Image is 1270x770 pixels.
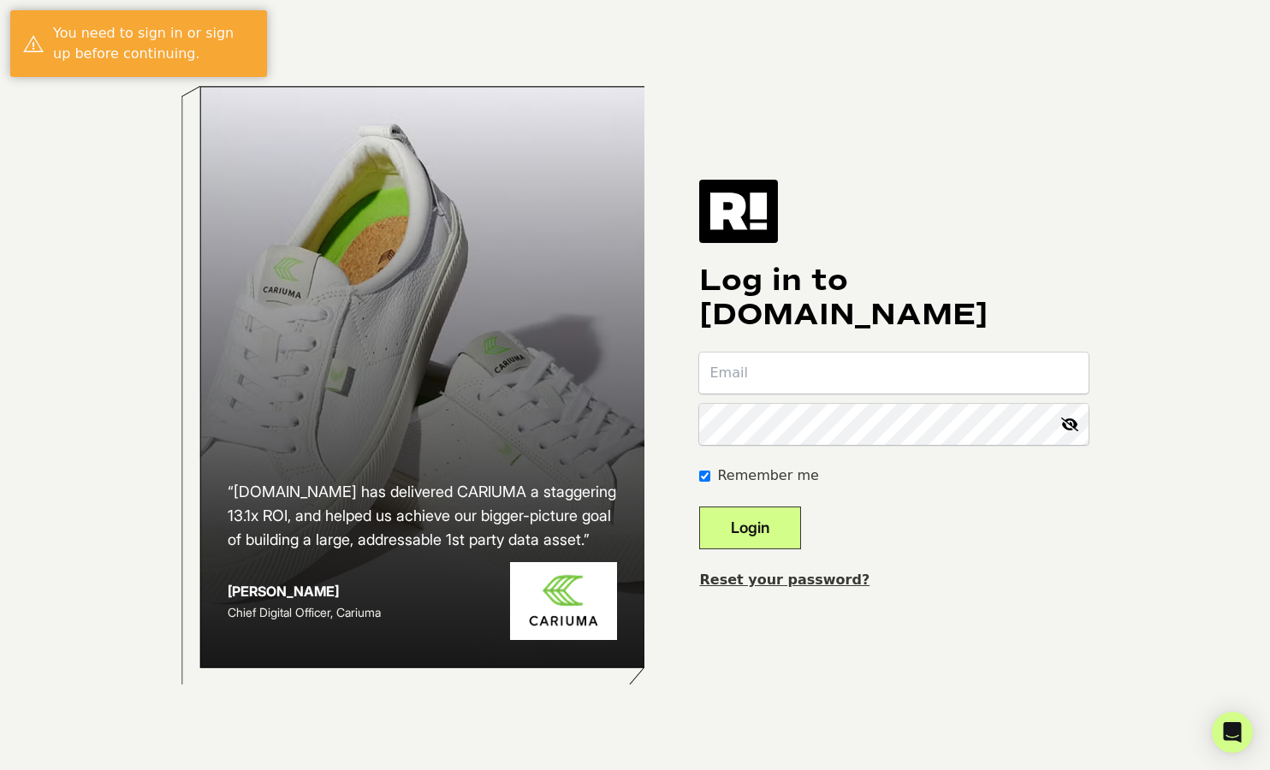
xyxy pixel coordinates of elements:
div: You need to sign in or sign up before continuing. [53,23,254,64]
h1: Log in to [DOMAIN_NAME] [699,264,1089,332]
a: Reset your password? [699,572,869,588]
div: Open Intercom Messenger [1212,712,1253,753]
label: Remember me [717,465,818,486]
img: Retention.com [699,180,778,243]
button: Login [699,506,801,549]
img: Cariuma [510,562,617,640]
strong: [PERSON_NAME] [228,583,339,600]
input: Email [699,352,1089,394]
h2: “[DOMAIN_NAME] has delivered CARIUMA a staggering 13.1x ROI, and helped us achieve our bigger-pic... [228,480,618,552]
span: Chief Digital Officer, Cariuma [228,605,381,619]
